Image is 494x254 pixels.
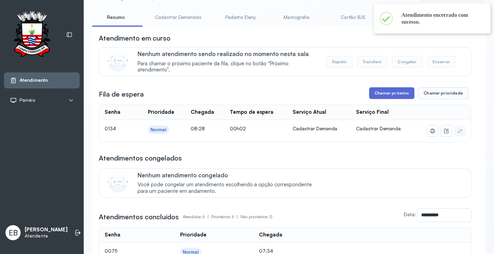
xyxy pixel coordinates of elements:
button: Encerrar [427,56,456,68]
div: Senha [105,232,120,238]
img: Imagem de CalloutCard [107,51,128,71]
div: Chegada [259,232,282,238]
span: 0075 [105,248,117,254]
a: Resumo [92,12,140,23]
span: Você pode congelar um atendimento escolhendo a opção correspondente para um paciente em andamento. [138,181,319,195]
p: Atendente [25,233,68,239]
div: Serviço Final [356,109,389,115]
p: [PERSON_NAME] [25,227,68,233]
div: Cadastrar Demanda [293,125,345,132]
div: Chegada [191,109,214,115]
button: Repetir [326,56,353,68]
span: Cadastrar Demanda [356,125,401,131]
span: | [237,214,238,219]
button: Transferir [357,56,388,68]
img: Imagem de CalloutCard [107,172,128,192]
div: Normal [151,127,166,133]
a: Mamografia [273,12,321,23]
h3: Atendimento em curso [99,33,170,43]
a: Atendimento [10,77,74,84]
span: 08:28 [191,125,205,131]
span: Para chamar o próximo paciente da fila, clique no botão “Próximo atendimento”. [138,60,319,74]
span: 07:34 [259,248,273,254]
p: Atendidos: 6 [183,212,211,222]
p: Nenhum atendimento sendo realizado no momento nesta sala [138,50,319,57]
button: Chamar próximo [369,87,414,99]
div: Tempo de espera [230,109,273,115]
label: Data: [404,211,416,217]
h2: Atendimento encerrado com sucesso. [401,12,480,25]
span: 00h02 [230,125,246,131]
div: Serviço Atual [293,109,326,115]
p: Não prioritários: 0 [240,212,272,222]
span: Atendimento [20,77,48,83]
h3: Atendimentos congelados [99,153,182,163]
p: Nenhum atendimento congelado [138,172,319,179]
a: Cartão SUS [329,12,377,23]
div: Prioridade [180,232,207,238]
button: Chamar prioridade [418,87,469,99]
p: Prioritários: 6 [211,212,240,222]
button: Congelar [392,56,422,68]
span: | [208,214,209,219]
span: Painéis [20,97,35,103]
h3: Atendimentos concluídos [99,212,179,222]
span: 0134 [105,125,116,131]
h3: Fila de espera [99,89,144,99]
div: Prioridade [148,109,174,115]
a: Cadastrar Demandas [148,12,208,23]
a: Pediatra Eleny [216,12,264,23]
div: Senha [105,109,120,115]
img: Logotipo do estabelecimento [7,11,57,59]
